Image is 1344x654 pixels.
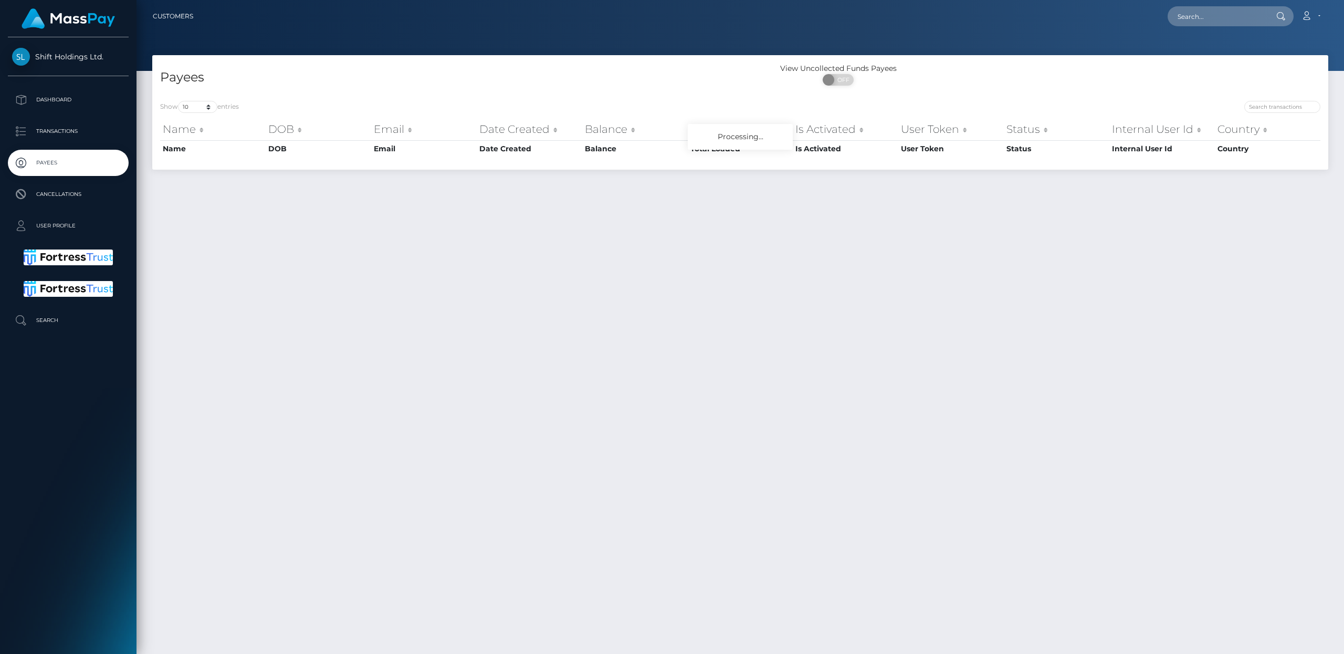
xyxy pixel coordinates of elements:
[371,140,477,157] th: Email
[160,140,266,157] th: Name
[8,213,129,239] a: User Profile
[793,140,898,157] th: Is Activated
[793,119,898,140] th: Is Activated
[12,218,124,234] p: User Profile
[1004,119,1109,140] th: Status
[1244,101,1320,113] input: Search transactions
[12,123,124,139] p: Transactions
[1004,140,1109,157] th: Status
[160,119,266,140] th: Name
[1168,6,1266,26] input: Search...
[266,119,371,140] th: DOB
[12,313,124,328] p: Search
[8,118,129,144] a: Transactions
[688,124,793,150] div: Processing...
[371,119,477,140] th: Email
[160,101,239,113] label: Show entries
[828,74,855,86] span: OFF
[160,68,732,87] h4: Payees
[12,155,124,171] p: Payees
[740,63,936,74] div: View Uncollected Funds Payees
[477,119,582,140] th: Date Created
[898,140,1004,157] th: User Token
[8,307,129,334] a: Search
[1109,140,1215,157] th: Internal User Id
[8,150,129,176] a: Payees
[582,140,688,157] th: Balance
[1215,119,1320,140] th: Country
[153,5,193,27] a: Customers
[24,250,113,265] img: Fortress Trust
[266,140,371,157] th: DOB
[898,119,1004,140] th: User Token
[477,140,582,157] th: Date Created
[24,281,113,297] img: Fortress Trust
[688,119,793,140] th: Total Loaded
[8,181,129,207] a: Cancellations
[8,87,129,113] a: Dashboard
[12,92,124,108] p: Dashboard
[178,101,217,113] select: Showentries
[1215,140,1320,157] th: Country
[8,52,129,61] span: Shift Holdings Ltd.
[12,48,30,66] img: Shift Holdings Ltd.
[582,119,688,140] th: Balance
[1109,119,1215,140] th: Internal User Id
[22,8,115,29] img: MassPay Logo
[12,186,124,202] p: Cancellations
